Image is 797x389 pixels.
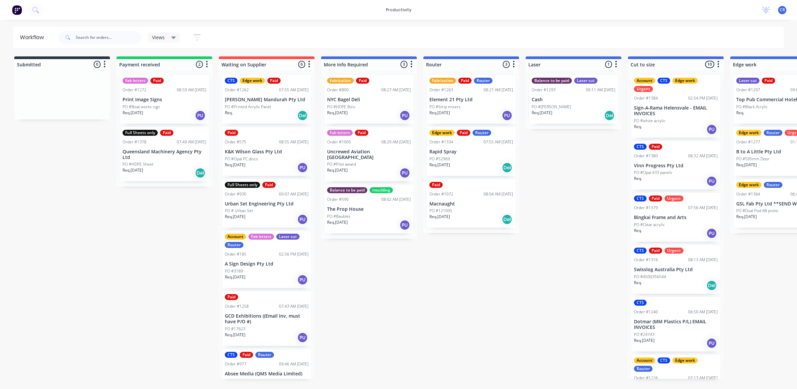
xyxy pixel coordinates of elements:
[276,234,300,240] div: Laser cut
[279,251,309,257] div: 02:56 PM [DATE]
[634,366,653,372] div: Router
[634,267,718,272] p: Swisslog Australia Pty Ltd
[225,261,309,267] p: A Sign Design Pty Ltd
[76,31,141,44] input: Search for orders...
[225,234,246,240] div: Account
[631,75,720,138] div: AccountCTSEdge workUrgentOrder #138402:54 PM [DATE]Sign-A-Rama Helensvale - EMAIL INVOICESPO #whi...
[225,352,237,358] div: CTS
[634,118,665,124] p: PO #white acrylic
[634,248,647,254] div: CTS
[429,139,453,145] div: Order #1334
[688,257,718,263] div: 08:13 AM [DATE]
[240,78,265,84] div: Edge work
[634,153,658,159] div: Order #1380
[297,332,308,343] div: PU
[399,110,410,121] div: PU
[225,156,258,162] p: PO #Opal PC discs
[634,338,655,344] p: Req. [DATE]
[484,139,513,145] div: 07:55 AM [DATE]
[634,124,642,130] p: Req.
[634,222,665,228] p: PO #Clear acrylic
[736,162,757,168] p: Req. [DATE]
[634,215,718,220] p: Bingkai Frame and Arts
[634,300,647,306] div: CTS
[473,130,491,136] div: Router
[762,78,775,84] div: Paid
[123,78,148,84] div: Fab letters
[429,87,453,93] div: Order #1263
[123,161,153,167] p: PO #HDPE Sheet
[427,127,516,176] div: Edge workPaidRouterOrder #133407:55 AM [DATE]Rapid SprayPO #52969Req.[DATE]Del
[736,110,744,116] p: Req.
[225,313,309,325] p: GCD Exhibitions ((Email inv, must have P/O #)
[429,156,450,162] p: PO #52969
[240,352,253,358] div: Paid
[279,139,309,145] div: 08:55 AM [DATE]
[262,182,276,188] div: Paid
[327,206,411,212] p: The Prop House
[429,78,456,84] div: Fabrication
[429,162,450,168] p: Req. [DATE]
[634,105,718,117] p: Sign-A-Rama Helensvale - EMAIL INVOICES
[706,338,717,349] div: PU
[225,182,260,188] div: Full Sheets only
[177,87,206,93] div: 08:59 AM [DATE]
[780,7,785,13] span: CR
[225,371,309,377] p: Absee Media (QMS Media Limited)
[297,110,308,121] div: Del
[631,193,720,242] div: CTSPaidUrgentOrder #137907:56 AM [DATE]Bingkai Frame and ArtsPO #Clear acrylicReq.PU
[327,104,355,110] p: PO #HDPE Bins
[248,234,274,240] div: Fab letters
[150,78,164,84] div: Paid
[195,110,206,121] div: PU
[502,214,512,225] div: Del
[574,78,597,84] div: Laser cut
[381,139,411,145] div: 08:20 AM [DATE]
[222,75,311,124] div: CTSEdge workPaidOrder #126207:55 AM [DATE][PERSON_NAME] Mandurah Pty LtdPO #Printed Acrylic Panel...
[225,110,233,116] p: Req.
[279,191,309,197] div: 09:07 AM [DATE]
[222,231,311,288] div: AccountFab lettersLaser cutRouterOrder #18502:56 PM [DATE]A Sign Design Pty LtdPO #3189Req.[DATE]PU
[20,34,47,41] div: Workflow
[429,97,513,103] p: Element 21 Pty Ltd
[327,219,348,225] p: Req. [DATE]
[631,245,720,294] div: CTSPaidUrgentOrder #131608:13 AM [DATE]Swisslog Australia Pty LtdPO #4500356544Req.Del
[327,87,349,93] div: Order #800
[356,78,369,84] div: Paid
[279,303,309,309] div: 07:43 AM [DATE]
[736,87,760,93] div: Order #1297
[297,214,308,225] div: PU
[123,149,206,160] p: Queensland Machinery Agency Pty Ltd
[297,162,308,173] div: PU
[225,361,246,367] div: Order #977
[327,213,351,219] p: PO #Baubles
[225,268,243,274] p: PO #3189
[297,274,308,285] div: PU
[225,274,245,280] p: Req. [DATE]
[429,130,455,136] div: Edge work
[120,75,209,124] div: Fab lettersPaidOrder #127208:59 AM [DATE]Print Image SignsPO #Boat works signReq.[DATE]PU
[225,208,253,214] p: PO # Urban Set
[764,130,782,136] div: Router
[634,309,658,315] div: Order #1240
[634,357,655,363] div: Account
[327,139,351,145] div: Order #1005
[225,242,243,248] div: Router
[123,87,146,93] div: Order #1272
[399,220,410,230] div: PU
[324,185,413,233] div: Balance to be paidmouldingOrder #59008:02 AM [DATE]The Prop HousePO #BaublesReq.[DATE]PU
[634,257,658,263] div: Order #1316
[688,153,718,159] div: 08:32 AM [DATE]
[736,214,757,220] p: Req. [DATE]
[706,280,717,291] div: Del
[532,104,571,110] p: PO #[PERSON_NAME]
[225,326,245,332] p: PO #17623
[225,294,238,300] div: Paid
[429,182,443,188] div: Paid
[327,97,411,103] p: NYC Bagel Deli
[225,191,246,197] div: Order #930
[123,97,206,103] p: Print Image Signs
[225,251,246,257] div: Order #185
[279,361,309,367] div: 09:46 AM [DATE]
[429,104,461,110] p: PO #Strip mixers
